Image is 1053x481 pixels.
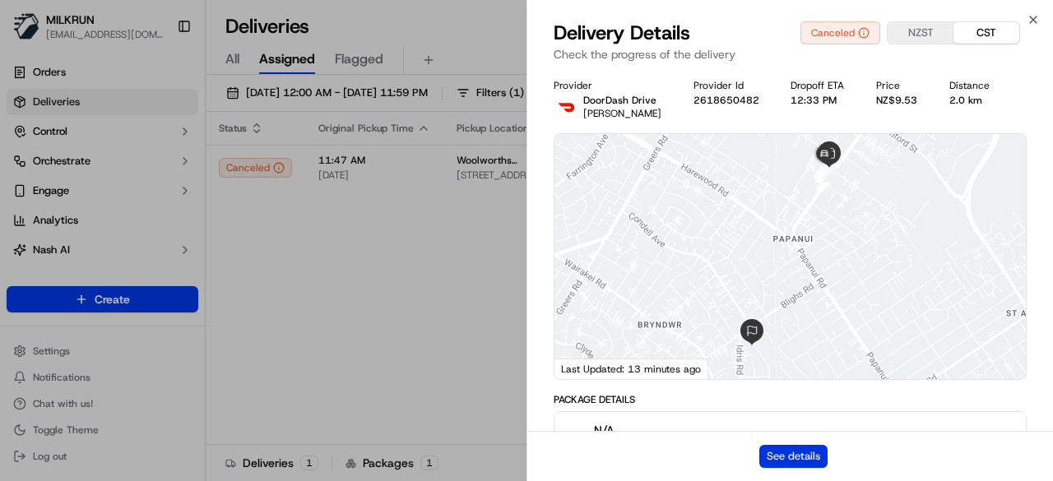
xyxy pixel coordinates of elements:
[791,79,850,92] div: Dropoff ETA
[876,79,923,92] div: Price
[554,20,690,46] span: Delivery Details
[554,412,1026,465] button: N/A
[554,94,580,120] img: doordash_logo_v2.png
[583,107,661,120] span: [PERSON_NAME]
[888,22,953,44] button: NZST
[693,94,759,107] button: 2618650482
[814,158,835,179] div: 12
[800,21,880,44] button: Canceled
[693,79,765,92] div: Provider Id
[554,46,1027,62] p: Check the progress of the delivery
[554,79,667,92] div: Provider
[554,358,708,379] div: Last Updated: 13 minutes ago
[953,22,1019,44] button: CST
[949,79,995,92] div: Distance
[759,445,828,468] button: See details
[594,422,648,438] span: N/A
[816,161,837,183] div: 11
[583,94,661,107] p: DoorDash Drive
[949,94,995,107] div: 2.0 km
[554,393,1027,406] div: Package Details
[791,94,850,107] div: 12:33 PM
[876,94,923,107] div: NZ$9.53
